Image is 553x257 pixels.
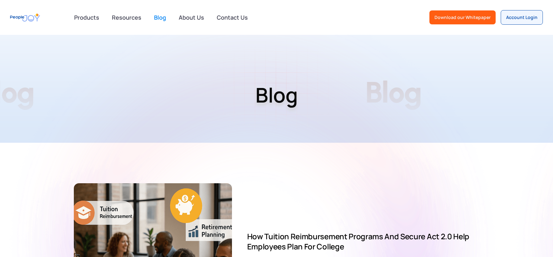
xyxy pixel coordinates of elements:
[247,231,479,252] h2: How Tuition Reimbursement Programs and Secure Act 2.0 Help Employees Plan for College
[108,10,145,24] a: Resources
[175,10,208,24] a: About Us
[213,10,252,24] a: Contact Us
[10,10,40,25] a: home
[434,14,491,21] div: Download our Whitepaper
[150,10,170,24] a: Blog
[70,11,103,24] div: Products
[506,14,537,21] div: Account Login
[42,68,511,122] h1: Blog
[501,10,543,25] a: Account Login
[429,10,496,24] a: Download our Whitepaper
